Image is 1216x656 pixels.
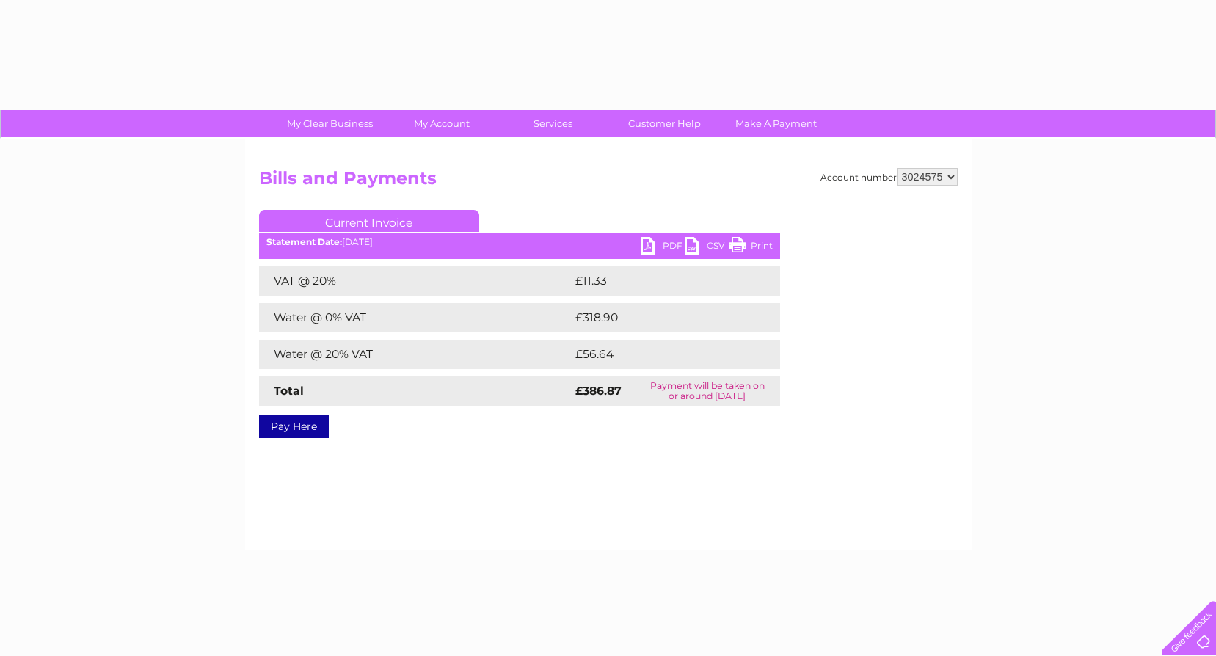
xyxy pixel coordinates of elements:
[492,110,614,137] a: Services
[575,384,622,398] strong: £386.87
[716,110,837,137] a: Make A Payment
[259,340,572,369] td: Water @ 20% VAT
[259,415,329,438] a: Pay Here
[572,340,751,369] td: £56.64
[604,110,725,137] a: Customer Help
[685,237,729,258] a: CSV
[274,384,304,398] strong: Total
[381,110,502,137] a: My Account
[635,376,779,406] td: Payment will be taken on or around [DATE]
[572,266,747,296] td: £11.33
[729,237,773,258] a: Print
[259,237,780,247] div: [DATE]
[259,210,479,232] a: Current Invoice
[641,237,685,258] a: PDF
[820,168,958,186] div: Account number
[259,266,572,296] td: VAT @ 20%
[266,236,342,247] b: Statement Date:
[572,303,754,332] td: £318.90
[259,303,572,332] td: Water @ 0% VAT
[259,168,958,196] h2: Bills and Payments
[269,110,390,137] a: My Clear Business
